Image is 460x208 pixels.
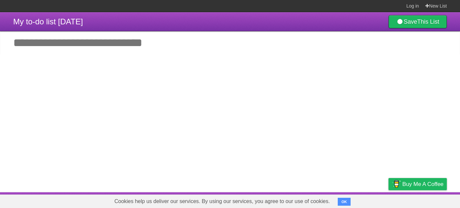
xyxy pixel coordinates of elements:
a: SaveThis List [388,15,447,28]
span: My to-do list [DATE] [13,17,83,26]
a: Terms [358,194,372,206]
a: Developers [323,194,349,206]
a: Buy me a coffee [388,178,447,190]
button: OK [338,198,351,206]
a: About [301,194,315,206]
span: Cookies help us deliver our services. By using our services, you agree to our use of cookies. [108,195,336,208]
b: This List [417,18,439,25]
a: Suggest a feature [405,194,447,206]
span: Buy me a coffee [402,178,444,190]
img: Buy me a coffee [392,178,401,190]
a: Privacy [380,194,397,206]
